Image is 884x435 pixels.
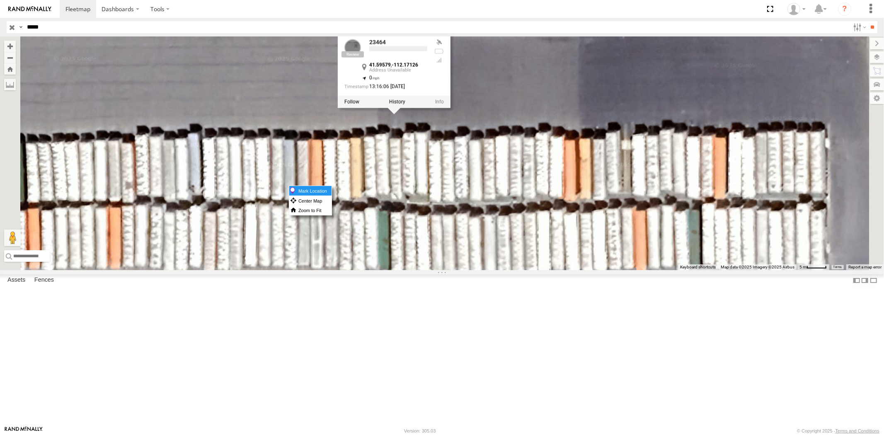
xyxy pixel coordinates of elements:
[3,275,29,286] label: Assets
[5,427,43,435] a: Visit our Website
[8,6,51,12] img: rand-logo.svg
[870,92,884,104] label: Map Settings
[799,265,806,269] span: 5 m
[4,63,16,75] button: Zoom Home
[797,264,829,270] button: Map Scale: 5 m per 45 pixels
[4,52,16,63] button: Zoom out
[289,196,332,205] label: Center Map
[369,75,380,81] span: 0
[680,264,716,270] button: Keyboard shortcuts
[344,99,359,105] label: Realtime tracking of Asset
[435,99,444,105] a: View Asset Details
[785,3,809,15] div: Sardor Khadjimedov
[853,274,861,286] label: Dock Summary Table to the Left
[389,99,405,105] label: View Asset History
[833,266,842,269] a: Terms
[30,275,58,286] label: Fences
[848,265,882,269] a: Report a map error
[434,57,444,64] div: Last Event GSM Signal Strength
[869,274,878,286] label: Hide Summary Table
[369,62,391,68] strong: 41.59579
[797,428,879,433] div: © Copyright 2025 -
[434,39,444,46] div: Valid GPS Fix
[344,84,427,91] div: Date/time of location update
[369,39,427,45] div: 23464
[4,79,16,90] label: Measure
[289,205,332,215] label: Zoom to Fit
[434,48,444,55] div: No battery health information received from this device.
[404,428,436,433] div: Version: 305.03
[392,62,418,68] strong: -112.17126
[838,2,851,16] i: ?
[289,186,332,196] label: Mark Location
[17,21,24,33] label: Search Query
[4,230,21,246] button: Drag Pegman onto the map to open Street View
[850,21,868,33] label: Search Filter Options
[369,62,427,72] div: ,
[836,428,879,433] a: Terms and Conditions
[861,274,869,286] label: Dock Summary Table to the Right
[4,41,16,52] button: Zoom in
[721,265,794,269] span: Map data ©2025 Imagery ©2025 Airbus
